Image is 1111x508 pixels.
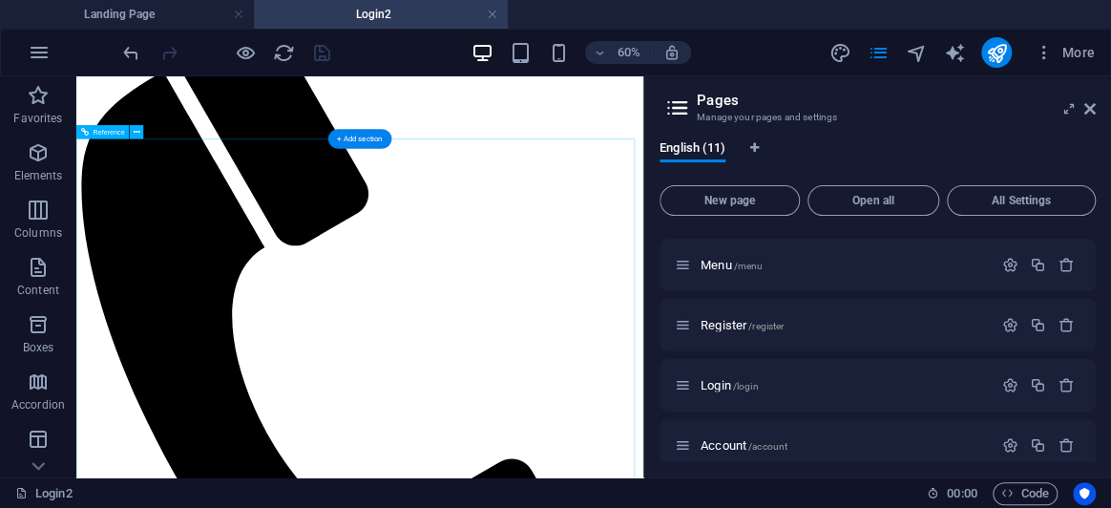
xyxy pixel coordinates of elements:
[1073,482,1096,505] button: Usercentrics
[614,41,644,64] h6: 60%
[14,225,62,241] p: Columns
[1002,257,1018,273] div: Settings
[905,42,927,64] i: Navigator
[701,438,787,453] span: Click to open page
[273,42,295,64] i: Reload page
[943,41,966,64] button: text_generator
[93,128,124,135] span: Reference
[734,261,764,271] span: /menu
[1002,377,1018,393] div: Settings
[947,185,1096,216] button: All Settings
[663,44,681,61] i: On resize automatically adjust zoom level to fit chosen device.
[1030,257,1046,273] div: Duplicate
[947,482,976,505] span: 00 00
[943,42,965,64] i: AI Writer
[14,168,63,183] p: Elements
[1027,37,1102,68] button: More
[981,37,1012,68] button: publish
[120,42,142,64] i: Undo: Change pages (Ctrl+Z)
[11,397,65,413] p: Accordion
[1030,437,1046,454] div: Duplicate
[585,41,653,64] button: 60%
[701,258,763,272] span: Menu
[660,141,1096,178] div: Language Tabs
[927,482,977,505] h6: Session time
[695,319,993,331] div: Register/register
[1059,317,1075,333] div: Remove
[668,195,791,206] span: New page
[748,321,784,331] span: /register
[1059,437,1075,454] div: Remove
[816,195,931,206] span: Open all
[17,283,59,298] p: Content
[993,482,1058,505] button: Code
[867,41,890,64] button: pages
[905,41,928,64] button: navigator
[695,259,993,271] div: Menu/menu
[828,42,850,64] i: Design (Ctrl+Alt+Y)
[701,318,784,332] span: Register
[15,482,73,505] a: Click to cancel selection. Double-click to open Pages
[1059,257,1075,273] div: Remove
[748,441,787,452] span: /account
[1059,377,1075,393] div: Remove
[960,486,963,500] span: :
[828,41,851,64] button: design
[1035,43,1095,62] span: More
[701,378,759,392] span: Login
[1002,317,1018,333] div: Settings
[807,185,939,216] button: Open all
[697,92,1096,109] h2: Pages
[1002,437,1018,454] div: Settings
[328,129,391,148] div: + Add section
[867,42,889,64] i: Pages (Ctrl+Alt+S)
[660,137,725,163] span: English (11)
[985,42,1007,64] i: Publish
[119,41,142,64] button: undo
[254,4,508,25] h4: Login2
[1001,482,1049,505] span: Code
[660,185,800,216] button: New page
[695,439,993,452] div: Account/account
[234,41,257,64] button: Click here to leave preview mode and continue editing
[695,379,993,392] div: Login/login
[1030,317,1046,333] div: Duplicate
[697,109,1058,126] h3: Manage your pages and settings
[23,340,54,355] p: Boxes
[1030,377,1046,393] div: Duplicate
[13,111,62,126] p: Favorites
[733,381,759,392] span: /login
[955,195,1087,206] span: All Settings
[272,41,295,64] button: reload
